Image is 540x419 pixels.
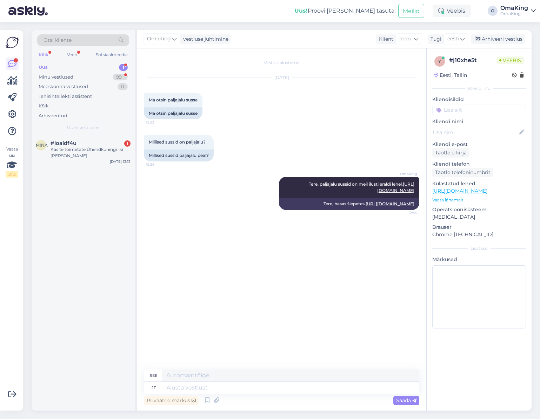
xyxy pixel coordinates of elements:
[149,139,206,145] font: Millised sussid on paljajalu?
[432,197,468,202] font: Vaata lähemalt ...
[398,4,424,18] button: Meilid
[432,161,470,167] font: Kliendi telefon
[482,36,522,42] font: Arhiveeri vestlus
[294,7,308,14] font: Uus!
[96,52,128,57] font: Sotsiaalmeedia
[150,373,157,378] font: see
[147,35,171,42] font: OmaKing
[399,35,413,42] font: leedu
[408,211,417,215] font: 12:45
[500,5,536,16] a: OmaKingOmaKing
[435,149,467,156] font: Taotle e-kirja
[39,64,48,70] font: Uus
[440,72,467,78] font: Eesti, Tallin
[491,8,494,13] font: O
[122,64,124,70] font: 1
[11,172,16,177] font: / 3
[500,5,528,11] font: OmaKing
[432,206,487,213] font: Operatsioonisüsteem
[366,201,414,206] a: [URL][DOMAIN_NAME]
[274,75,289,80] font: [DATE]
[403,8,420,14] font: Meilid
[149,97,198,102] font: Ma otsin paljajalu susse
[449,57,453,64] font: #
[432,96,464,102] font: Kliendisildid
[432,224,452,230] font: Brauser
[39,52,48,57] font: Kõik
[39,84,88,89] font: Meeskonna vestlused
[39,93,92,99] font: Tehisintellekti assistent
[432,256,457,262] font: Märkused
[438,59,441,64] font: y
[324,201,366,206] font: Tere, basas šlepetes.
[308,7,395,14] font: Proovi [PERSON_NAME] tasuta:
[121,84,124,89] font: 0
[433,128,518,136] input: Lisa nimi
[6,146,18,158] font: Vaata siia
[432,188,487,194] a: [URL][DOMAIN_NAME]
[8,172,11,177] font: 2
[146,120,154,125] font: 12:23
[503,57,521,64] font: Veebis
[39,113,67,118] font: Arhiveeritud
[435,169,491,175] font: Taotle telefoninumbrit
[432,141,468,147] font: Kliendi e-post
[44,37,72,43] font: Otsi kliente
[36,142,48,148] font: mina
[127,141,128,146] font: 1
[431,36,441,42] font: Tugi
[51,140,76,146] font: #ioaldf4u
[39,103,49,108] font: Kõik
[471,246,488,251] font: Lisatasu
[432,118,463,125] font: Kliendi nimi
[396,397,411,404] font: Saada
[149,111,198,116] font: Ma otsin paljajalu susse
[67,125,100,130] font: Uued vestlused
[447,7,465,14] font: Veebis
[453,57,477,64] font: j10xhe5t
[264,60,300,65] font: Vestlus alustatud
[468,86,491,91] font: Kliendiinfo
[51,147,123,158] font: Kas te toimetate Ühendkuningriiki [PERSON_NAME]
[447,35,459,42] font: eesti
[147,397,190,404] font: Privaatne märkus
[110,159,131,164] font: [DATE] 13:13
[116,74,124,80] font: 99+
[309,181,403,187] font: Tere, paljajalu sussid on meil ilusti eraldi lehel.
[39,74,73,80] font: Minu vestlused
[432,231,493,238] font: Chrome [TECHNICAL_ID]
[149,153,209,158] font: Millised sussid paljajalu peal?
[152,385,156,390] font: jt
[432,180,475,187] font: Külastatud lehed
[400,172,417,176] font: OmaKing
[6,36,19,49] img: Askly logo
[67,52,77,57] font: Veeb
[183,36,228,42] font: vestluse juhtimine
[500,11,521,16] font: OmaKing
[432,214,475,220] font: [MEDICAL_DATA]
[432,105,526,115] input: Lisa silt
[379,36,393,42] font: Klient
[146,162,154,167] font: 12:26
